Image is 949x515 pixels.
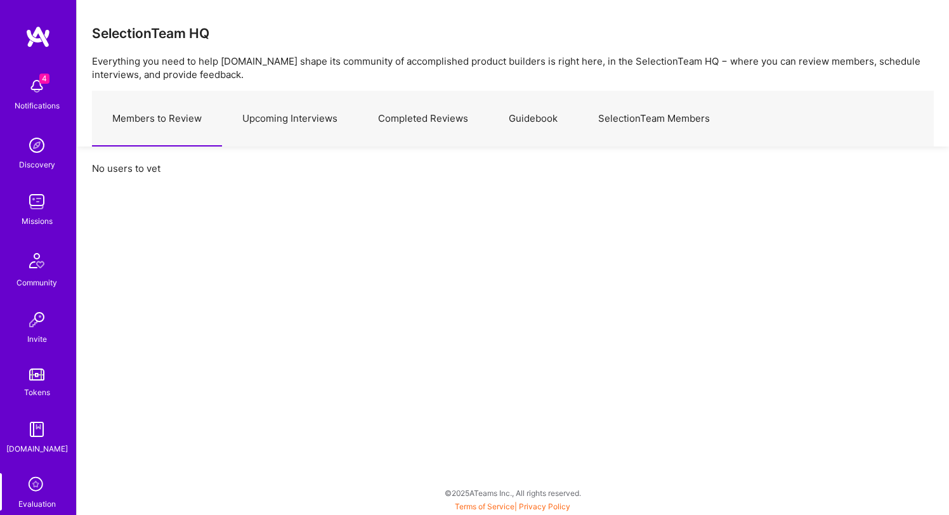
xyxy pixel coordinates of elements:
[25,25,51,48] img: logo
[24,386,50,399] div: Tokens
[24,417,49,442] img: guide book
[16,276,57,289] div: Community
[22,214,53,228] div: Missions
[76,477,949,509] div: © 2025 ATeams Inc., All rights reserved.
[92,25,209,41] h3: SelectionTeam HQ
[92,91,222,147] a: Members to Review
[578,91,730,147] a: SelectionTeam Members
[24,133,49,158] img: discovery
[24,74,49,99] img: bell
[19,158,55,171] div: Discovery
[29,368,44,381] img: tokens
[24,307,49,332] img: Invite
[39,74,49,84] span: 4
[92,55,934,81] p: Everything you need to help [DOMAIN_NAME] shape its community of accomplished product builders is...
[519,502,570,511] a: Privacy Policy
[25,473,49,497] i: icon SelectionTeam
[27,332,47,346] div: Invite
[455,502,570,511] span: |
[455,502,514,511] a: Terms of Service
[222,91,358,147] a: Upcoming Interviews
[358,91,488,147] a: Completed Reviews
[22,245,52,276] img: Community
[6,442,68,455] div: [DOMAIN_NAME]
[24,189,49,214] img: teamwork
[488,91,578,147] a: Guidebook
[18,497,56,511] div: Evaluation
[15,99,60,112] div: Notifications
[77,147,949,205] div: No users to vet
